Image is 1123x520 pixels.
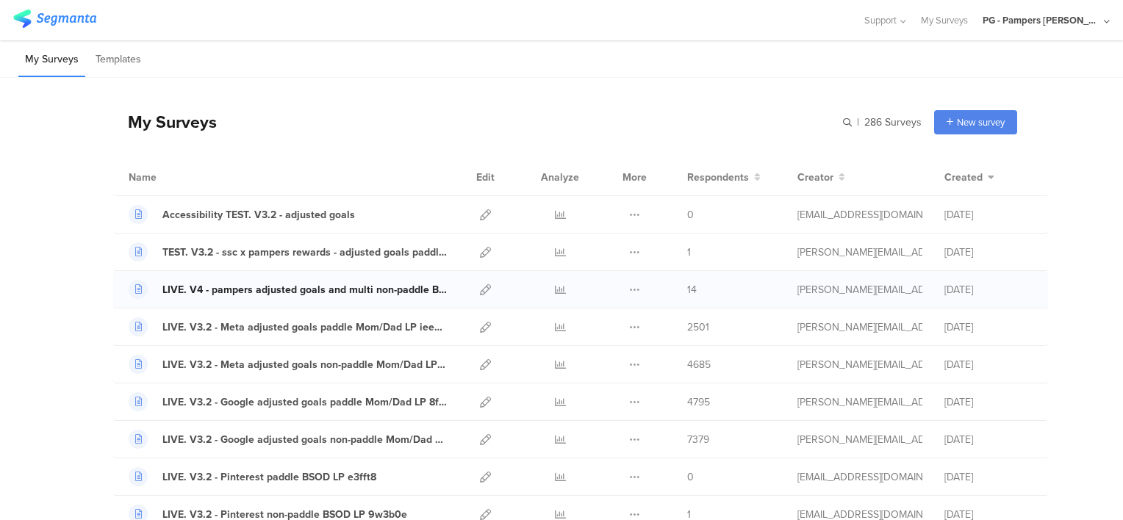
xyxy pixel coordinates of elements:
span: 14 [687,282,697,297]
span: Respondents [687,170,749,185]
a: LIVE. V3.2 - Meta adjusted goals paddle Mom/Dad LP iee78e [129,317,448,336]
div: LIVE. V3.2 - Meta adjusted goals paddle Mom/Dad LP iee78e [162,319,448,335]
span: 4795 [687,394,710,410]
a: Accessibility TEST. V3.2 - adjusted goals [129,205,355,224]
span: New survey [957,115,1005,129]
li: Templates [89,43,148,77]
div: [DATE] [944,282,1033,297]
span: 0 [687,469,694,485]
button: Respondents [687,170,761,185]
div: aguiar.s@pg.com [797,357,922,372]
button: Created [944,170,994,185]
button: Creator [797,170,845,185]
span: 0 [687,207,694,223]
span: 4685 [687,357,711,372]
div: TEST. V3.2 - ssc x pampers rewards - adjusted goals paddle BSOD LP ec6ede [162,245,448,260]
div: [DATE] [944,207,1033,223]
div: Edit [470,159,501,195]
a: LIVE. V3.2 - Pinterest paddle BSOD LP e3fft8 [129,467,376,486]
a: LIVE. V3.2 - Google adjusted goals non-paddle Mom/Dad LP 42vc37 [129,430,448,449]
div: LIVE. V3.2 - Google adjusted goals paddle Mom/Dad LP 8fx90a [162,394,448,410]
div: [DATE] [944,394,1033,410]
div: hougui.yh.1@pg.com [797,469,922,485]
div: LIVE. V3.2 - Google adjusted goals non-paddle Mom/Dad LP 42vc37 [162,432,448,447]
span: | [855,115,861,130]
div: aguiar.s@pg.com [797,319,922,335]
div: [DATE] [944,432,1033,447]
span: Support [864,13,897,27]
span: 7379 [687,432,709,447]
div: [DATE] [944,245,1033,260]
span: 286 Surveys [864,115,922,130]
div: Analyze [538,159,582,195]
a: TEST. V3.2 - ssc x pampers rewards - adjusted goals paddle BSOD LP ec6ede [129,242,448,261]
div: aguiar.s@pg.com [797,394,922,410]
div: [DATE] [944,357,1033,372]
div: [DATE] [944,469,1033,485]
a: LIVE. V3.2 - Meta adjusted goals non-paddle Mom/Dad LP afxe35 [129,355,448,374]
li: My Surveys [18,43,85,77]
div: LIVE. V3.2 - Pinterest paddle BSOD LP e3fft8 [162,469,376,485]
div: Name [129,170,217,185]
div: LIVE. V3.2 - Meta adjusted goals non-paddle Mom/Dad LP afxe35 [162,357,448,372]
span: Creator [797,170,833,185]
div: aguiar.s@pg.com [797,245,922,260]
a: LIVE. V3.2 - Google adjusted goals paddle Mom/Dad LP 8fx90a [129,392,448,411]
img: segmanta logo [13,10,96,28]
div: aguiar.s@pg.com [797,432,922,447]
div: Accessibility TEST. V3.2 - adjusted goals [162,207,355,223]
div: LIVE. V4 - pampers adjusted goals and multi non-paddle BSOD LP c5s842 [162,282,448,297]
a: LIVE. V4 - pampers adjusted goals and multi non-paddle BSOD LP c5s842 [129,280,448,299]
div: PG - Pampers [PERSON_NAME] [983,13,1100,27]
div: [DATE] [944,319,1033,335]
div: hougui.yh.1@pg.com [797,207,922,223]
span: 1 [687,245,691,260]
span: 2501 [687,319,709,335]
div: My Surveys [113,109,217,134]
div: aguiar.s@pg.com [797,282,922,297]
span: Created [944,170,983,185]
div: More [619,159,650,195]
